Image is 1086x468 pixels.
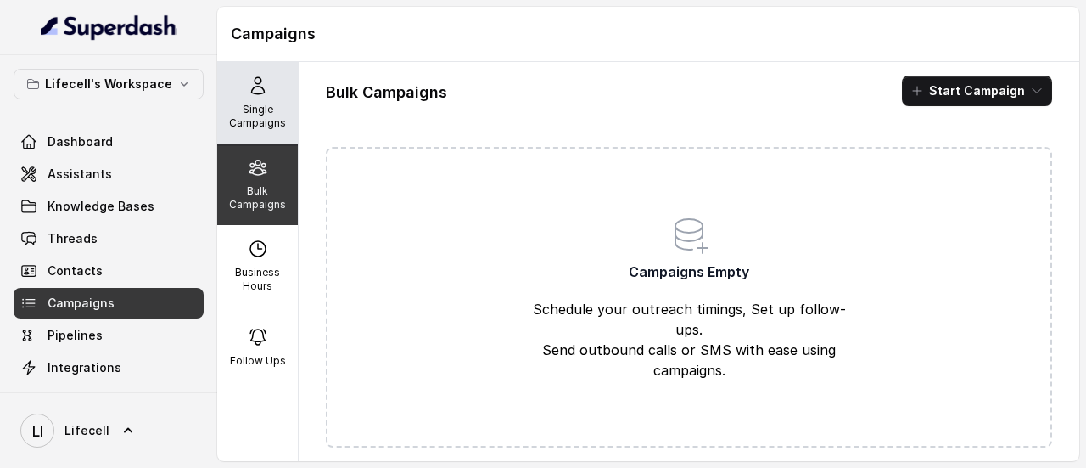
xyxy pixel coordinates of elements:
a: Lifecell [14,407,204,454]
button: Lifecell's Workspace [14,69,204,99]
span: Contacts [48,262,103,279]
p: Bulk Campaigns [224,184,291,211]
a: Threads [14,223,204,254]
span: Lifecell [64,422,109,439]
a: Pipelines [14,320,204,351]
text: LI [32,422,43,440]
button: Start Campaign [902,76,1052,106]
a: Contacts [14,256,204,286]
a: Integrations [14,352,204,383]
span: Campaigns Empty [629,262,749,282]
a: Dashboard [14,127,204,157]
a: Assistants [14,159,204,189]
p: Lifecell's Workspace [45,74,172,94]
p: Business Hours [224,266,291,293]
h1: Campaigns [231,20,1066,48]
img: light.svg [41,14,177,41]
span: Pipelines [48,327,103,344]
a: Knowledge Bases [14,191,204,222]
span: Knowledge Bases [48,198,154,215]
p: Follow Ups [230,354,286,368]
a: API Settings [14,385,204,415]
p: Schedule your outreach timings, Set up follow-ups. Send outbound calls or SMS with ease using cam... [529,299,849,381]
span: Assistants [48,166,112,183]
p: Single Campaigns [224,103,291,130]
span: API Settings [48,392,121,409]
a: Campaigns [14,288,204,319]
h1: Bulk Campaigns [326,79,447,106]
span: Dashboard [48,133,113,150]
span: Threads [48,230,98,247]
span: Campaigns [48,295,115,312]
span: Integrations [48,359,121,376]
